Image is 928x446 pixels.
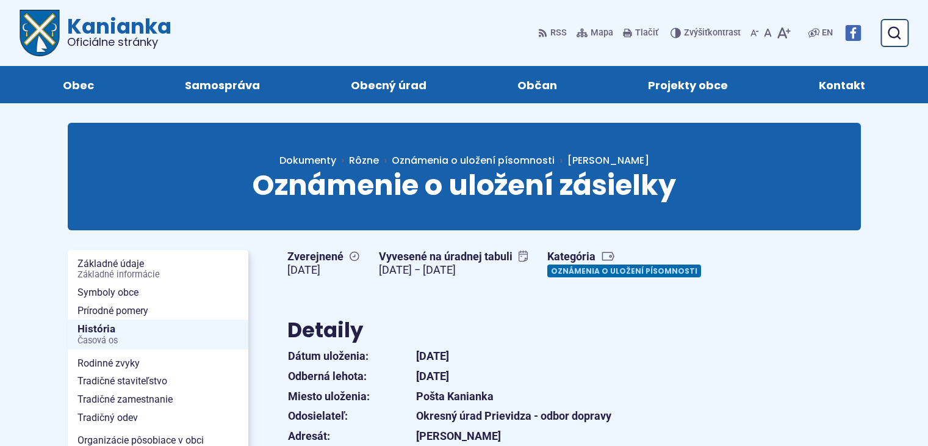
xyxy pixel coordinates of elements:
[287,367,416,387] th: Odberná lehota:
[68,372,248,390] a: Tradičné staviteľstvo
[555,153,649,167] a: [PERSON_NAME]
[279,153,349,167] a: Dokumenty
[252,166,676,205] span: Oznámenie o uložení zásielky
[20,10,171,56] a: Logo Kanianka, prejsť na domovskú stránku.
[77,255,239,283] span: Základné údaje
[67,37,171,48] span: Oficiálne stránky
[591,26,613,40] span: Mapa
[547,265,701,277] a: Oznámenia o uložení písomnosti
[20,10,60,56] img: Prejsť na domovskú stránku
[684,27,708,38] span: Zvýšiť
[77,283,239,302] span: Symboly obce
[68,255,248,283] a: Základné údajeZákladné informácie
[68,320,248,349] a: HistóriaČasová os
[151,66,293,103] a: Samospráva
[819,66,865,103] span: Kontakt
[279,153,336,167] span: Dokumenty
[761,20,774,46] button: Nastaviť pôvodnú veľkosť písma
[287,319,721,342] h2: Detaily
[287,250,359,264] span: Zverejnené
[379,250,528,264] span: Vyvesené na úradnej tabuli
[77,372,239,390] span: Tradičné staviteľstvo
[349,153,392,167] a: Rôzne
[63,66,94,103] span: Obec
[68,354,248,373] a: Rodinné zvyky
[60,16,171,48] span: Kanianka
[287,346,416,367] th: Dátum uloženia:
[484,66,591,103] a: Občan
[379,263,528,277] figcaption: [DATE] − [DATE]
[77,390,239,409] span: Tradičné zamestnanie
[538,20,569,46] a: RSS
[774,20,793,46] button: Zväčšiť veľkosť písma
[845,25,861,41] img: Prejsť na Facebook stránku
[416,349,449,362] strong: [DATE]
[648,66,728,103] span: Projekty obce
[615,66,761,103] a: Projekty obce
[77,320,239,349] span: História
[68,390,248,409] a: Tradičné zamestnanie
[29,66,127,103] a: Obec
[349,153,379,167] span: Rôzne
[392,153,555,167] a: Oznámenia o uložení písomnosti
[786,66,899,103] a: Kontakt
[416,370,449,382] strong: [DATE]
[635,28,658,38] span: Tlačiť
[748,20,761,46] button: Zmenšiť veľkosť písma
[416,409,611,422] strong: Okresný úrad Prievidza - odbor dopravy
[185,66,260,103] span: Samospráva
[547,250,706,264] span: Kategória
[287,263,359,277] figcaption: [DATE]
[351,66,426,103] span: Obecný úrad
[822,26,833,40] span: EN
[77,409,239,427] span: Tradičný odev
[68,409,248,427] a: Tradičný odev
[671,20,743,46] button: Zvýšiťkontrast
[287,406,416,426] th: Odosielateľ:
[77,354,239,373] span: Rodinné zvyky
[287,387,416,407] th: Miesto uloženia:
[77,270,239,280] span: Základné informácie
[68,283,248,302] a: Symboly obce
[517,66,557,103] span: Občan
[550,26,567,40] span: RSS
[567,153,649,167] span: [PERSON_NAME]
[620,20,661,46] button: Tlačiť
[77,336,239,346] span: Časová os
[77,302,239,320] span: Prírodné pomery
[684,28,741,38] span: kontrast
[416,390,494,403] strong: Pošta Kanianka
[317,66,459,103] a: Obecný úrad
[819,26,835,40] a: EN
[416,430,501,442] strong: [PERSON_NAME]
[574,20,616,46] a: Mapa
[68,302,248,320] a: Prírodné pomery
